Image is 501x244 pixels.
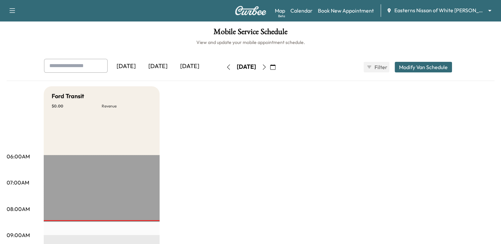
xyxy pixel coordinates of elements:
a: Book New Appointment [318,7,374,15]
div: [DATE] [174,59,206,74]
span: Easterns Nissan of White [PERSON_NAME] [394,7,485,14]
p: 07:00AM [7,179,29,186]
p: 08:00AM [7,205,30,213]
span: Filter [375,63,386,71]
h5: Ford Transit [52,92,84,101]
h6: View and update your mobile appointment schedule. [7,39,494,46]
a: Calendar [290,7,313,15]
p: $ 0.00 [52,103,102,109]
button: Filter [364,62,389,72]
p: 09:00AM [7,231,30,239]
button: Modify Van Schedule [395,62,452,72]
a: MapBeta [275,7,285,15]
div: [DATE] [142,59,174,74]
div: Beta [278,14,285,19]
p: 06:00AM [7,152,30,160]
p: Revenue [102,103,152,109]
h1: Mobile Service Schedule [7,28,494,39]
div: [DATE] [110,59,142,74]
img: Curbee Logo [235,6,267,15]
div: [DATE] [237,63,256,71]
